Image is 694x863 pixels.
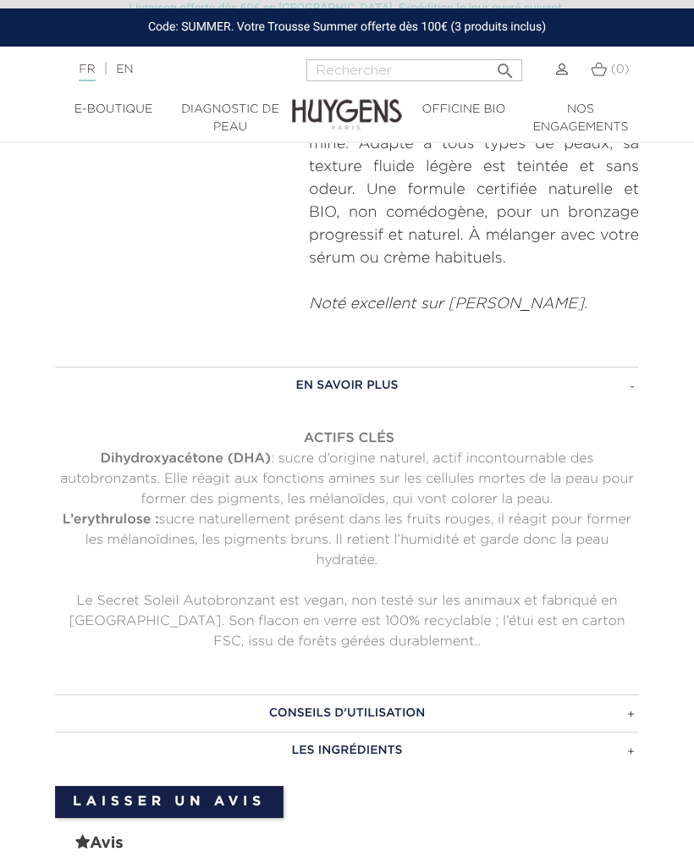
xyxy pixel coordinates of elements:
a: FR [79,64,95,81]
strong: ACTIFS CLÉS [304,432,394,445]
i:  [495,56,515,76]
em: Noté excellent sur [PERSON_NAME]. [309,296,587,312]
a: LES INGRÉDIENTS [55,732,639,769]
p: sucre naturellement présent dans les fruits rouges, il réagit pour former les mélanoïdines, les p... [55,510,639,571]
a: Laisser un avis [55,786,284,818]
a: CONSEILS D'UTILISATION [55,694,639,732]
a: EN SAVOIR PLUS [55,367,639,404]
p: Le Secret Soleil Autobronzant est vegan, non testé sur les animaux et fabriqué en [GEOGRAPHIC_DAT... [55,591,639,652]
p: En quelques gouttes seulement, Le Secret Soleil Autobronzant vous donnera bonne mine. Adapté à to... [309,87,639,270]
img: Huygens [292,72,402,132]
a: Officine Bio [405,101,522,119]
strong: Dihydroxyacétone (DHA) [100,452,271,466]
div: | [70,59,276,80]
a: E-Boutique [55,101,172,119]
p: : sucre d’origine naturel, actif incontournable des autobronzants. Elle réagit aux fonctions amin... [55,449,639,510]
a: Nos engagements [522,101,639,136]
a: EN [116,64,133,75]
button:  [490,54,520,77]
input: Rechercher [306,59,522,81]
strong: L’erythrulose : [63,513,159,527]
a: Diagnostic de peau [172,101,289,136]
span: (0) [611,64,630,75]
